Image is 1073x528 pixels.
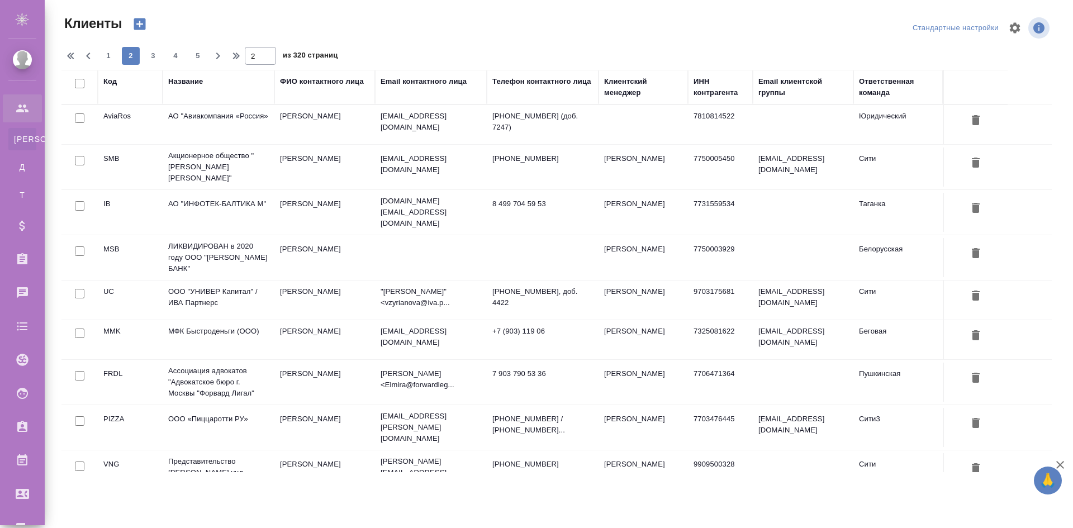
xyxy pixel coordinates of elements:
button: Удалить [966,111,985,131]
td: Пушкинская [853,363,943,402]
button: Удалить [966,286,985,307]
td: [PERSON_NAME] [599,320,688,359]
div: Клиентский менеджер [604,76,682,98]
span: 1 [99,50,117,61]
td: [PERSON_NAME] [274,238,375,277]
div: Email клиентской группы [758,76,848,98]
span: Настроить таблицу [1001,15,1028,41]
td: VNG [98,453,163,492]
button: Удалить [966,459,985,479]
button: Удалить [966,153,985,174]
span: Д [14,161,31,173]
button: Удалить [966,244,985,264]
p: [EMAIL_ADDRESS][DOMAIN_NAME] [381,326,481,348]
div: split button [910,20,1001,37]
div: ИНН контрагента [694,76,747,98]
p: "[PERSON_NAME]" <vzyrianova@iva.p... [381,286,481,308]
td: [PERSON_NAME] [274,408,375,447]
td: ООО "УНИВЕР Капитал" / ИВА Партнерс [163,280,274,320]
td: АО "ИНФОТЕК-БАЛТИКА М" [163,193,274,232]
span: Т [14,189,31,201]
td: [PERSON_NAME] [274,148,375,187]
td: ЛИКВИДИРОВАН в 2020 году ООО "[PERSON_NAME] БАНК" [163,235,274,280]
button: Создать [126,15,153,34]
td: 7750005450 [688,148,753,187]
button: Удалить [966,198,985,219]
p: [EMAIL_ADDRESS][DOMAIN_NAME] [381,153,481,175]
button: 5 [189,47,207,65]
span: Клиенты [61,15,122,32]
td: [EMAIL_ADDRESS][DOMAIN_NAME] [753,148,853,187]
p: 8 499 704 59 53 [492,198,593,210]
td: Юридический [853,105,943,144]
a: [PERSON_NAME] [8,128,36,150]
td: PIZZA [98,408,163,447]
td: [PERSON_NAME] [274,320,375,359]
p: [PERSON_NAME][EMAIL_ADDRESS][DOMAIN_NAME] [381,456,481,489]
span: Посмотреть информацию [1028,17,1052,39]
td: ООО «Пиццаротти РУ» [163,408,274,447]
p: [PHONE_NUMBER], доб. 4422 [492,286,593,308]
td: Сити [853,453,943,492]
p: [PERSON_NAME] <Elmira@forwardleg... [381,368,481,391]
td: АО "Авиакомпания «Россия» [163,105,274,144]
div: Ответственная команда [859,76,937,98]
td: [PERSON_NAME] [599,193,688,232]
div: Email контактного лица [381,76,467,87]
td: [PERSON_NAME] [599,238,688,277]
td: Сити [853,148,943,187]
span: 🙏 [1038,469,1057,492]
td: AviaRos [98,105,163,144]
button: Удалить [966,326,985,346]
td: FRDL [98,363,163,402]
td: 7750003929 [688,238,753,277]
td: 7325081622 [688,320,753,359]
td: Сити [853,280,943,320]
td: 7731559534 [688,193,753,232]
a: Д [8,156,36,178]
span: 5 [189,50,207,61]
td: МФК Быстроденьги (ООО) [163,320,274,359]
div: Название [168,76,203,87]
td: [EMAIL_ADDRESS][DOMAIN_NAME] [753,408,853,447]
td: Беговая [853,320,943,359]
p: [PHONE_NUMBER] [492,459,593,470]
div: Телефон контактного лица [492,76,591,87]
td: [PERSON_NAME] [274,280,375,320]
button: 3 [144,47,162,65]
td: Ассоциация адвокатов "Адвокатское бюро г. Москвы "Форвард Лигал" [163,360,274,405]
p: +7 (903) 119 06 [492,326,593,337]
p: [EMAIL_ADDRESS][DOMAIN_NAME] [381,111,481,133]
span: [PERSON_NAME] [14,134,31,145]
td: UC [98,280,163,320]
button: 🙏 [1034,467,1062,494]
td: 9909500328 [688,453,753,492]
td: [PERSON_NAME] [274,453,375,492]
td: Сити3 [853,408,943,447]
td: 7703476445 [688,408,753,447]
td: [PERSON_NAME] [274,363,375,402]
td: 7706471364 [688,363,753,402]
td: Представительство [PERSON_NAME] унд [PERSON_NAME] [163,450,274,495]
td: [PERSON_NAME] [274,105,375,144]
div: ФИО контактного лица [280,76,364,87]
button: Удалить [966,413,985,434]
p: [PHONE_NUMBER] [492,153,593,164]
a: Т [8,184,36,206]
td: MSB [98,238,163,277]
p: 7 903 790 53 36 [492,368,593,379]
div: Код [103,76,117,87]
p: [PHONE_NUMBER] (доб. 7247) [492,111,593,133]
button: 1 [99,47,117,65]
td: Акционерное общество " [PERSON_NAME] [PERSON_NAME]" [163,145,274,189]
p: [DOMAIN_NAME][EMAIL_ADDRESS][DOMAIN_NAME] [381,196,481,229]
span: 3 [144,50,162,61]
td: [PERSON_NAME] [274,193,375,232]
td: [PERSON_NAME] [599,408,688,447]
td: [PERSON_NAME] [599,453,688,492]
td: Таганка [853,193,943,232]
td: 9703175681 [688,280,753,320]
td: [PERSON_NAME] [599,280,688,320]
td: Белорусская [853,238,943,277]
td: MMK [98,320,163,359]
